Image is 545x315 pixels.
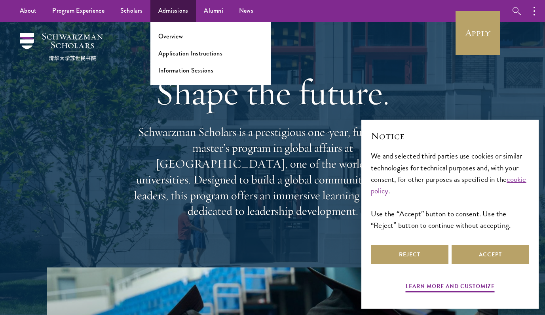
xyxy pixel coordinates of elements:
[456,11,500,55] a: Apply
[371,150,529,231] div: We and selected third parties use cookies or similar technologies for technical purposes and, wit...
[158,66,213,75] a: Information Sessions
[452,245,529,264] button: Accept
[406,281,495,294] button: Learn more and customize
[130,124,415,219] p: Schwarzman Scholars is a prestigious one-year, fully funded master’s program in global affairs at...
[130,70,415,115] h1: Shape the future.
[371,174,526,197] a: cookie policy
[371,129,529,143] h2: Notice
[20,33,103,61] img: Schwarzman Scholars
[158,32,183,41] a: Overview
[158,49,222,58] a: Application Instructions
[371,245,448,264] button: Reject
